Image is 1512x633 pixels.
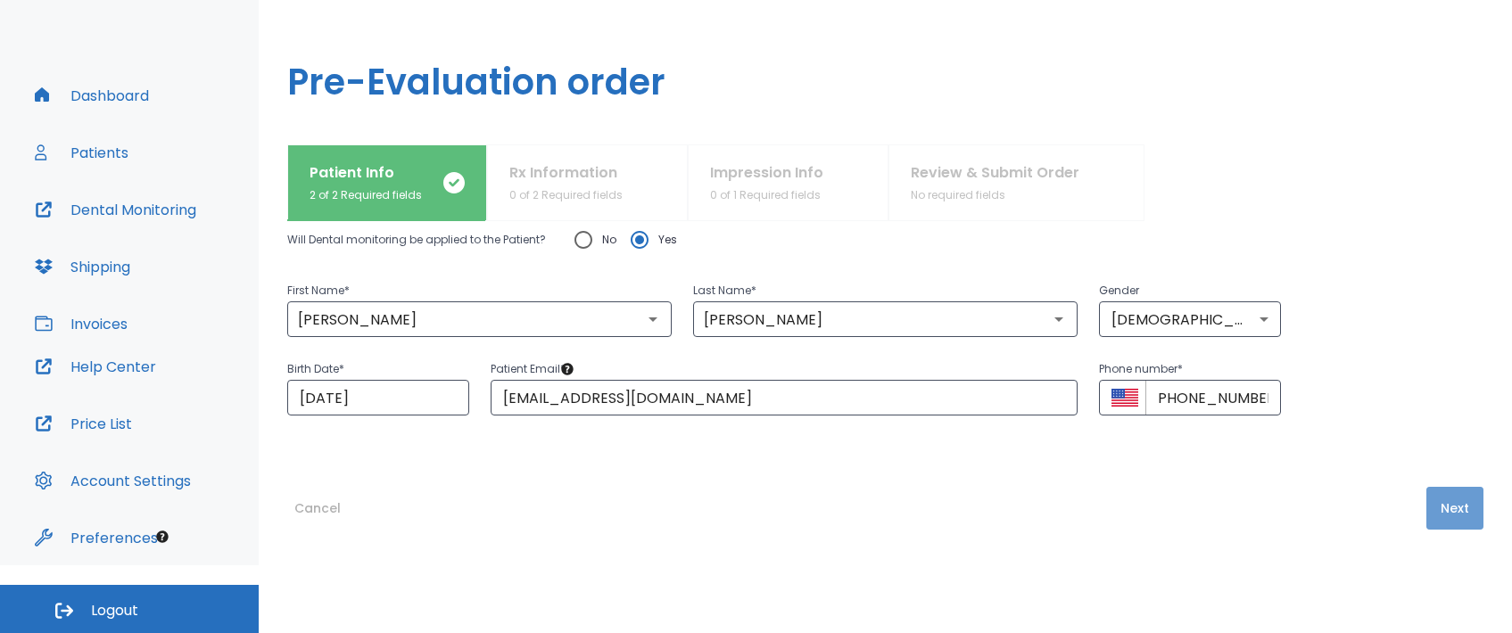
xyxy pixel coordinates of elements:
[310,187,422,203] p: 2 of 2 Required fields
[693,280,1078,301] p: Last Name *
[24,345,167,388] button: Help Center
[1099,280,1281,301] p: Gender
[658,229,677,251] span: Yes
[24,459,202,502] button: Account Settings
[287,380,469,415] input: Choose date, selected date is Jun 1, 1975
[154,529,170,545] div: Tooltip anchor
[698,307,1072,332] input: Last Name
[24,516,169,559] button: Preferences
[91,601,138,621] span: Logout
[1099,358,1281,380] p: Phone number *
[24,245,141,288] button: Shipping
[24,188,207,231] button: Dental Monitoring
[287,280,672,301] p: First Name *
[1426,487,1483,530] button: Next
[559,361,575,377] div: Tooltip anchor
[287,487,348,530] button: Cancel
[287,358,469,380] p: Birth Date *
[640,307,665,332] button: Open
[293,307,666,332] input: First Name
[287,229,546,251] p: Will Dental monitoring be applied to the Patient?
[1111,384,1138,411] button: Select country
[491,358,1078,380] p: Patient Email *
[24,402,143,445] button: Price List
[310,162,422,184] p: Patient Info
[491,380,1078,415] input: Patient Email
[24,131,139,174] button: Patients
[24,74,160,117] button: Dashboard
[1099,301,1281,337] div: [DEMOGRAPHIC_DATA]
[602,229,616,251] span: No
[1046,307,1071,332] button: Open
[24,302,138,345] button: Invoices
